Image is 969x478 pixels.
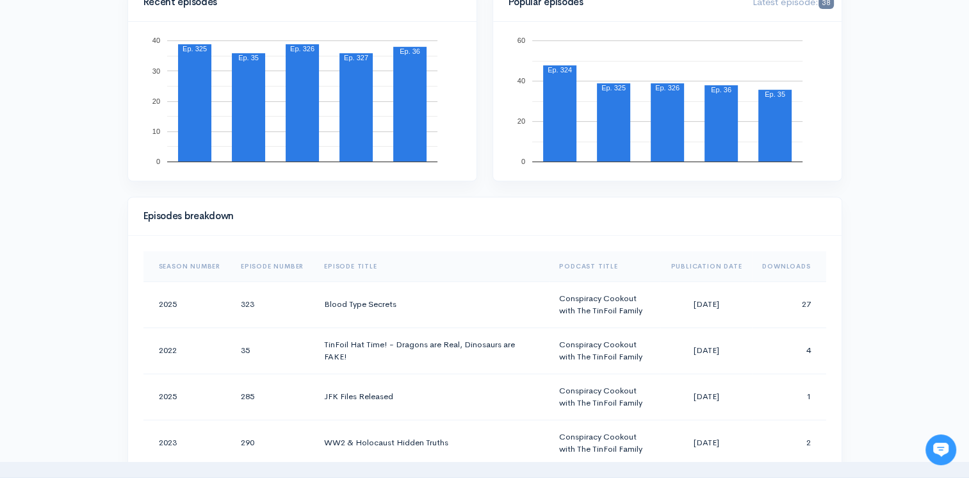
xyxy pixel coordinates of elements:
td: 2025 [143,281,231,327]
text: Ep. 326 [290,45,314,53]
text: Ep. 325 [183,45,207,53]
h4: Episodes breakdown [143,211,818,222]
th: Sort column [752,251,826,282]
td: 290 [231,420,314,466]
td: WW2 & Holocaust Hidden Truths [314,420,549,466]
text: Ep. 36 [711,86,731,94]
text: Ep. 35 [238,54,259,62]
iframe: gist-messenger-bubble-iframe [925,434,956,465]
th: Sort column [314,251,549,282]
th: Sort column [660,251,752,282]
input: Search articles [28,170,238,196]
text: Ep. 326 [655,84,680,92]
th: Sort column [549,251,660,282]
td: 2023 [143,420,231,466]
span: New conversation [83,106,154,117]
td: 27 [752,281,826,327]
td: 2 [752,420,826,466]
td: Blood Type Secrets [314,281,549,327]
td: 323 [231,281,314,327]
text: 0 [156,158,159,165]
text: 40 [152,37,159,44]
text: Ep. 35 [765,90,785,98]
th: Sort column [231,251,314,282]
text: 40 [517,77,525,85]
td: 285 [231,374,314,420]
td: Conspiracy Cookout with The TinFoil Family [549,420,660,466]
td: [DATE] [660,374,752,420]
td: 4 [752,327,826,374]
text: Ep. 36 [400,47,420,55]
td: 1 [752,374,826,420]
text: Ep. 325 [601,84,626,92]
td: 2025 [143,374,231,420]
text: 20 [517,117,525,125]
text: Ep. 324 [548,66,572,74]
td: [DATE] [660,281,752,327]
text: 20 [152,97,159,105]
text: Ep. 327 [344,54,368,62]
text: 60 [517,37,525,44]
td: Conspiracy Cookout with The TinFoil Family [549,281,660,327]
td: TinFoil Hat Time! - Dragons are Real, Dinosaurs are FAKE! [314,327,549,374]
td: 2022 [143,327,231,374]
td: 35 [231,327,314,374]
svg: A chart. [143,37,461,165]
td: [DATE] [660,327,752,374]
text: 0 [521,158,525,165]
td: [DATE] [660,420,752,466]
td: JFK Files Released [314,374,549,420]
text: 30 [152,67,159,74]
svg: A chart. [509,37,826,165]
td: Conspiracy Cookout with The TinFoil Family [549,327,660,374]
th: Sort column [143,251,231,282]
text: 10 [152,128,159,135]
p: Find an answer quickly [8,149,248,165]
button: New conversation [10,98,246,125]
td: Conspiracy Cookout with The TinFoil Family [549,374,660,420]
